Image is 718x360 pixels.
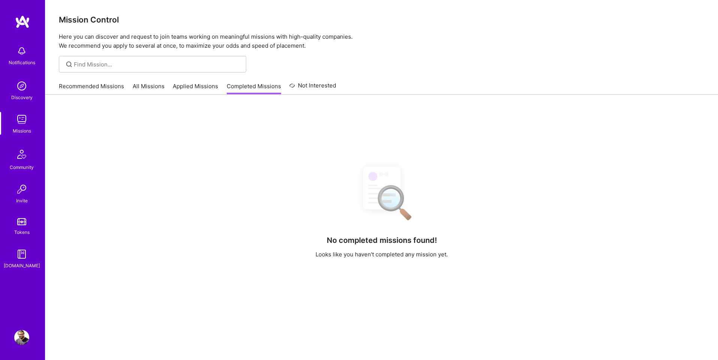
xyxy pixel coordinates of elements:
[350,160,414,226] img: No Results
[17,218,26,225] img: tokens
[11,93,33,101] div: Discovery
[4,262,40,270] div: [DOMAIN_NAME]
[12,330,31,345] a: User Avatar
[227,82,281,95] a: Completed Missions
[59,32,705,50] p: Here you can discover and request to join teams working on meaningful missions with high-quality ...
[14,182,29,197] img: Invite
[13,127,31,135] div: Missions
[16,197,28,205] div: Invite
[10,163,34,171] div: Community
[14,247,29,262] img: guide book
[74,60,241,68] input: Find Mission...
[327,236,437,245] h4: No completed missions found!
[316,250,448,258] p: Looks like you haven't completed any mission yet.
[65,60,73,69] i: icon SearchGrey
[14,44,29,59] img: bell
[14,112,29,127] img: teamwork
[9,59,35,66] div: Notifications
[289,81,336,95] a: Not Interested
[59,82,124,95] a: Recommended Missions
[13,145,31,163] img: Community
[133,82,165,95] a: All Missions
[173,82,218,95] a: Applied Missions
[59,15,705,24] h3: Mission Control
[14,228,30,236] div: Tokens
[15,15,30,29] img: logo
[14,78,29,93] img: discovery
[14,330,29,345] img: User Avatar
